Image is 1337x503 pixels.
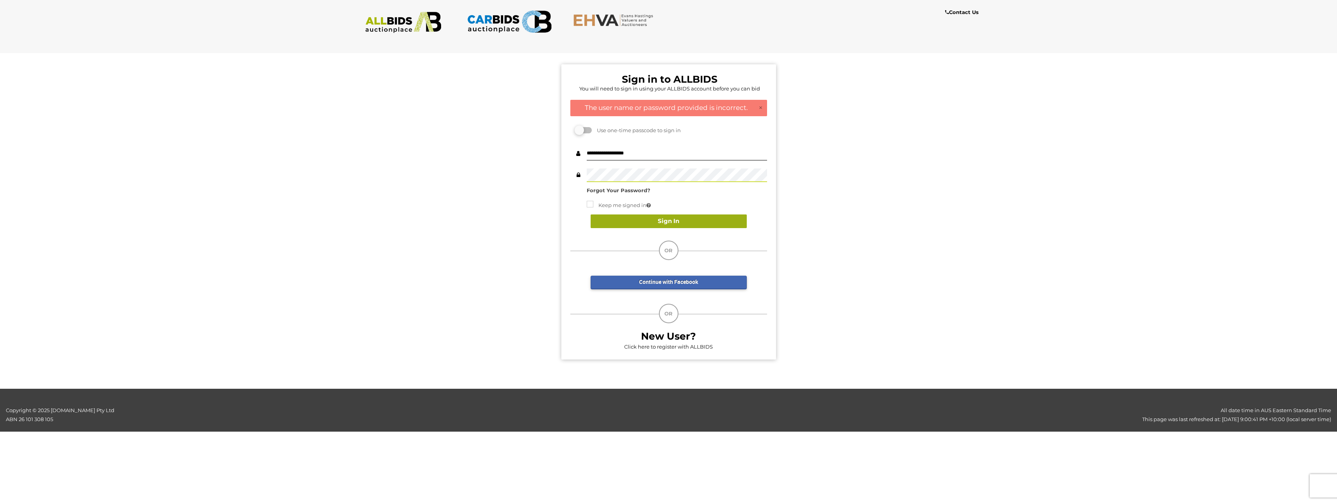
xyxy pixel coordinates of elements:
[591,214,747,228] button: Sign In
[622,73,717,85] b: Sign in to ALLBIDS
[572,86,767,91] h5: You will need to sign in using your ALLBIDS account before you can bid
[573,14,658,27] img: EHVA.com.au
[587,201,651,210] label: Keep me signed in
[334,406,1337,424] div: All date time in AUS Eastern Standard Time This page was last refreshed at: [DATE] 9:00:41 PM +10...
[758,104,763,112] a: ×
[945,9,979,15] b: Contact Us
[624,344,713,350] a: Click here to register with ALLBIDS
[467,8,552,35] img: CARBIDS.com.au
[361,12,446,33] img: ALLBIDS.com.au
[659,241,678,260] div: OR
[659,304,678,323] div: OR
[593,127,681,133] span: Use one-time passcode to sign in
[945,8,981,17] a: Contact Us
[591,276,747,289] a: Continue with Facebook
[587,187,650,193] a: Forgot Your Password?
[575,104,763,112] h4: The user name or password provided is incorrect.
[641,330,696,342] b: New User?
